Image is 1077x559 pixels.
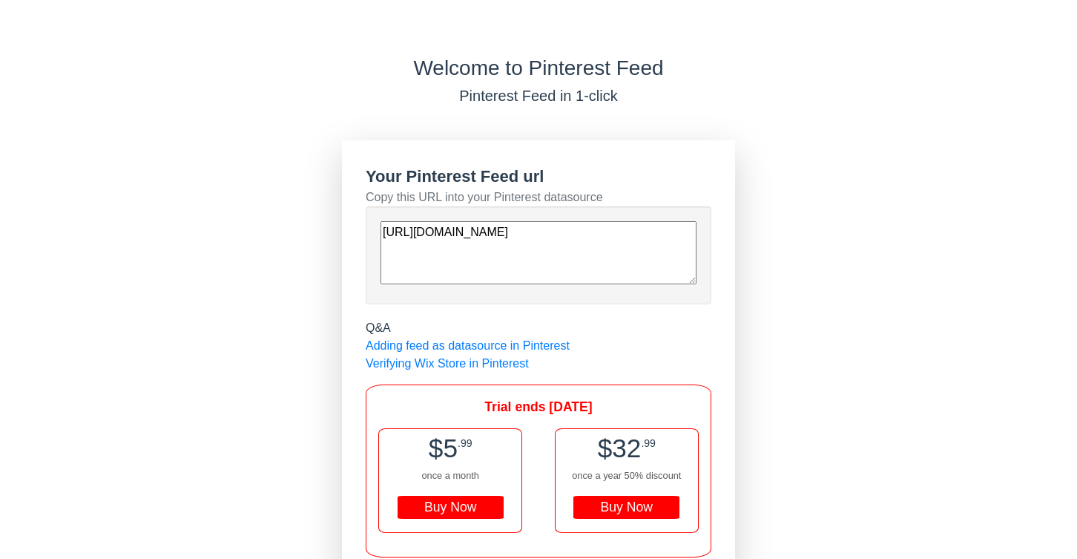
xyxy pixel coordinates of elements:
span: .99 [458,437,472,449]
div: Q&A [366,319,711,337]
div: Buy Now [398,496,504,520]
div: Copy this URL into your Pinterest datasource [366,189,711,206]
div: Your Pinterest Feed url [366,164,711,189]
div: Buy Now [573,496,679,520]
span: $5 [429,434,458,462]
div: once a year 50% discount [556,468,698,483]
a: Adding feed as datasource in Pinterest [366,339,570,352]
span: .99 [641,437,656,449]
div: Trial ends [DATE] [378,397,699,416]
div: once a month [379,468,521,483]
a: Verifying Wix Store in Pinterest [366,357,529,370]
span: $32 [598,434,642,462]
